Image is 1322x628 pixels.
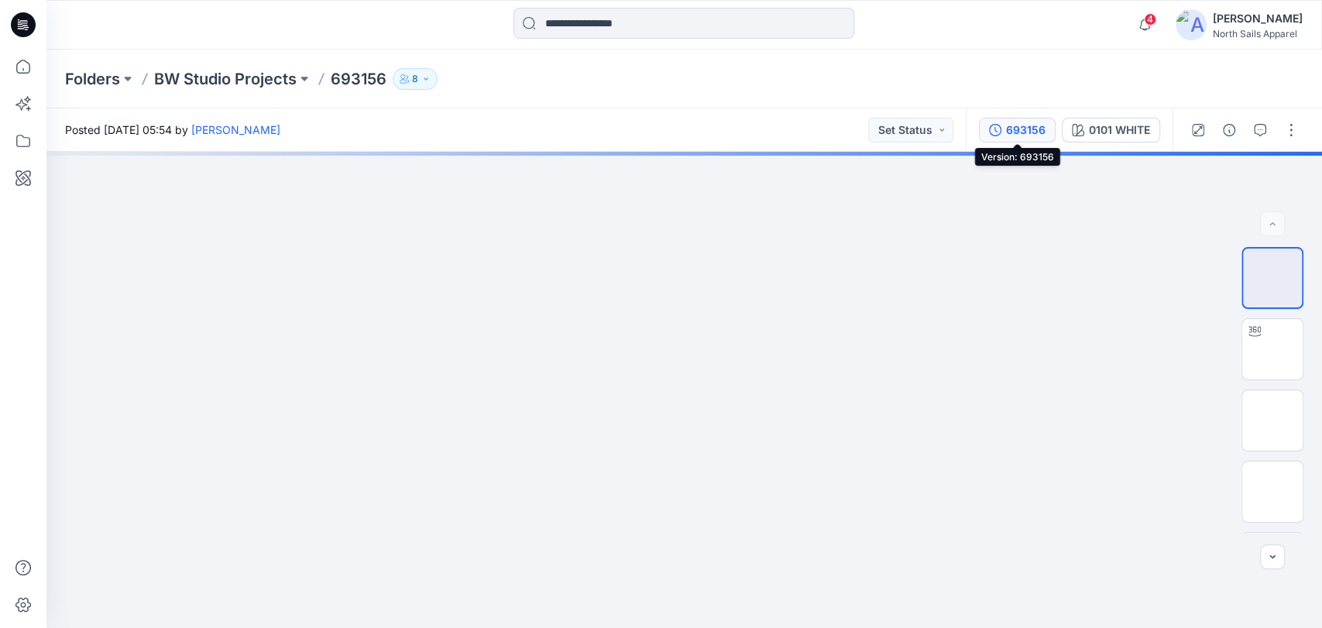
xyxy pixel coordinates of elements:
[191,123,280,136] a: [PERSON_NAME]
[1176,9,1207,40] img: avatar
[331,68,386,90] p: 693156
[1213,9,1303,28] div: [PERSON_NAME]
[1144,13,1156,26] span: 4
[65,68,120,90] a: Folders
[412,70,418,88] p: 8
[1006,122,1046,139] div: 693156
[1089,122,1150,139] div: 0101 WHITE
[446,152,922,628] img: eyJhbGciOiJIUzI1NiIsImtpZCI6IjAiLCJzbHQiOiJzZXMiLCJ0eXAiOiJKV1QifQ.eyJkYXRhIjp7InR5cGUiOiJzdG9yYW...
[1242,333,1303,365] img: NS MT TT
[1242,404,1303,437] img: NS M TOP FRT
[1243,262,1302,294] img: NS WOA TOP TUM 1
[1217,118,1241,142] button: Details
[65,122,280,138] span: Posted [DATE] 05:54 by
[1242,475,1303,508] img: NS M TOP LFT
[393,68,438,90] button: 8
[1062,118,1160,142] button: 0101 WHITE
[154,68,297,90] a: BW Studio Projects
[979,118,1056,142] button: 693156
[1213,28,1303,39] div: North Sails Apparel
